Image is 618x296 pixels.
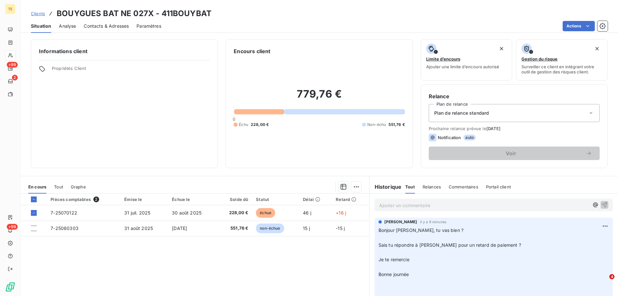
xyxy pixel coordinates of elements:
button: Voir [429,147,600,160]
span: Ajouter une limite d’encours autorisé [426,64,499,69]
span: 0 [233,117,235,122]
h6: Historique [370,183,402,191]
span: 15 j [303,225,310,231]
div: Statut [256,197,295,202]
h6: Relance [429,92,600,100]
div: Émise le [124,197,164,202]
span: [DATE] [486,126,501,131]
span: 30 août 2025 [172,210,201,215]
span: Gestion du risque [521,56,557,62]
span: Analyse [59,23,76,29]
span: Tout [54,184,63,189]
span: [PERSON_NAME] [384,219,417,225]
span: +99 [7,62,18,68]
span: Plan de relance standard [434,110,489,116]
span: 2 [93,196,99,202]
span: [DATE] [172,225,187,231]
span: Surveiller ce client en intégrant votre outil de gestion des risques client. [521,64,602,74]
span: 46 j [303,210,311,215]
span: Commentaires [449,184,478,189]
img: Logo LeanPay [5,282,15,292]
span: 4 [609,274,614,279]
span: 551,76 € [221,225,248,232]
button: Gestion du risqueSurveiller ce client en intégrant votre outil de gestion des risques client. [516,39,608,81]
h3: BOUYGUES BAT NE 027X - 411BOUYBAT [57,8,211,19]
h6: Encours client [234,47,270,55]
span: échue [256,208,275,218]
iframe: Intercom live chat [596,274,612,290]
span: 7-25080303 [51,225,79,231]
h6: Informations client [39,47,210,55]
span: Contacts & Adresses [84,23,129,29]
span: Limite d’encours [426,56,460,62]
h2: 779,76 € [234,88,405,107]
div: Échue le [172,197,213,202]
div: Pièces comptables [51,196,117,202]
button: Limite d’encoursAjouter une limite d’encours autorisé [421,39,512,81]
span: Paramètres [136,23,161,29]
span: Situation [31,23,51,29]
div: Délai [303,197,328,202]
span: auto [464,135,476,140]
span: Portail client [486,184,511,189]
span: Relances [423,184,441,189]
span: Graphe [71,184,86,189]
span: 228,00 € [221,210,248,216]
span: En cours [28,184,46,189]
span: Tout [405,184,415,189]
div: Solde dû [221,197,248,202]
span: Prochaine relance prévue le [429,126,600,131]
span: 31 août 2025 [124,225,153,231]
div: Retard [336,197,365,202]
span: Notification [438,135,461,140]
span: Je te remercie [379,257,409,262]
span: 7-25070122 [51,210,77,215]
span: Voir [436,151,585,156]
span: +16 j [336,210,346,215]
span: 31 juil. 2025 [124,210,150,215]
span: Échu [239,122,248,128]
span: Sais tu répondre à [PERSON_NAME] pour un retard de paiement ? [379,242,521,248]
div: TE [5,4,15,14]
span: Non-échu [367,122,386,128]
a: Clients [31,10,45,17]
button: Actions [563,21,595,31]
span: 2 [12,75,18,81]
span: Propriétés Client [52,66,210,75]
span: Clients [31,11,45,16]
span: +99 [7,224,18,230]
span: 551,76 € [389,122,405,128]
span: Bonjour [PERSON_NAME], tu vas bien ? [379,227,464,233]
span: non-échue [256,224,284,233]
span: Bonne journée [379,272,409,277]
span: 228,00 € [251,122,269,128]
span: -15 j [336,225,345,231]
span: il y a 9 minutes [420,220,446,224]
